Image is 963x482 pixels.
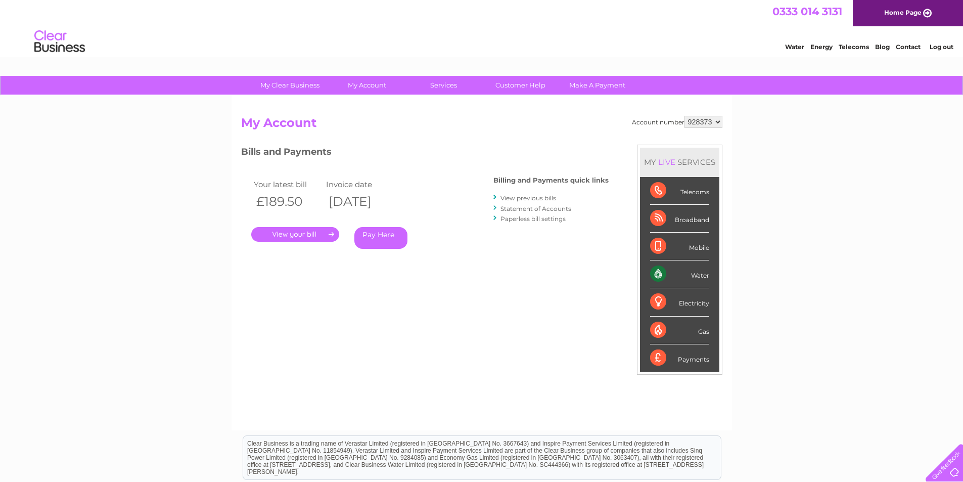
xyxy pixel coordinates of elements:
[772,5,842,18] a: 0333 014 3131
[493,177,609,184] h4: Billing and Payments quick links
[34,26,85,57] img: logo.png
[500,215,566,223] a: Paperless bill settings
[650,205,709,233] div: Broadband
[500,194,556,202] a: View previous bills
[650,233,709,260] div: Mobile
[896,43,921,51] a: Contact
[632,116,722,128] div: Account number
[650,177,709,205] div: Telecoms
[243,6,721,49] div: Clear Business is a trading name of Verastar Limited (registered in [GEOGRAPHIC_DATA] No. 3667643...
[248,76,332,95] a: My Clear Business
[324,178,396,191] td: Invoice date
[325,76,408,95] a: My Account
[500,205,571,212] a: Statement of Accounts
[785,43,804,51] a: Water
[839,43,869,51] a: Telecoms
[251,227,339,242] a: .
[650,317,709,344] div: Gas
[251,178,324,191] td: Your latest bill
[930,43,953,51] a: Log out
[650,260,709,288] div: Water
[241,145,609,162] h3: Bills and Payments
[640,148,719,177] div: MY SERVICES
[656,157,677,167] div: LIVE
[402,76,485,95] a: Services
[650,288,709,316] div: Electricity
[241,116,722,135] h2: My Account
[875,43,890,51] a: Blog
[251,191,324,212] th: £189.50
[650,344,709,372] div: Payments
[810,43,833,51] a: Energy
[354,227,407,249] a: Pay Here
[479,76,562,95] a: Customer Help
[556,76,639,95] a: Make A Payment
[324,191,396,212] th: [DATE]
